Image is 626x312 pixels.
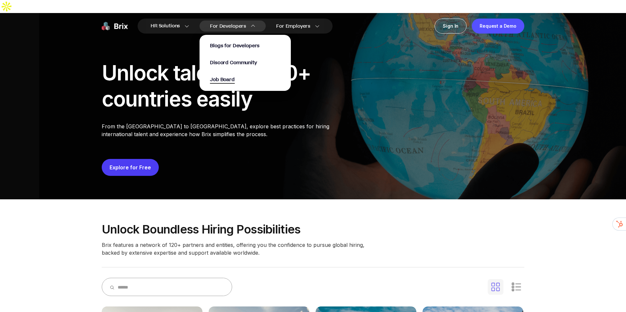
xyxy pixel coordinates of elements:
[110,164,151,171] a: Explore for Free
[210,42,260,49] a: Blogs for Developers
[102,159,159,176] button: Explore for Free
[210,76,235,83] a: Job Board
[102,223,524,236] p: Unlock boundless hiring possibilities
[435,19,467,34] a: Sign In
[102,122,353,138] p: From the [GEOGRAPHIC_DATA] to [GEOGRAPHIC_DATA], explore best practices for hiring international ...
[210,23,246,30] span: For Developers
[102,241,369,257] p: Brix features a network of 120+ partners and entities, offering you the confidence to pursue glob...
[472,19,524,34] a: Request a Demo
[276,23,310,30] span: For Employers
[151,21,180,31] span: HR Solutions
[210,76,235,84] span: Job Board
[102,60,353,112] div: Unlock talents in 120+ countries easily
[210,59,257,66] a: Discord Community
